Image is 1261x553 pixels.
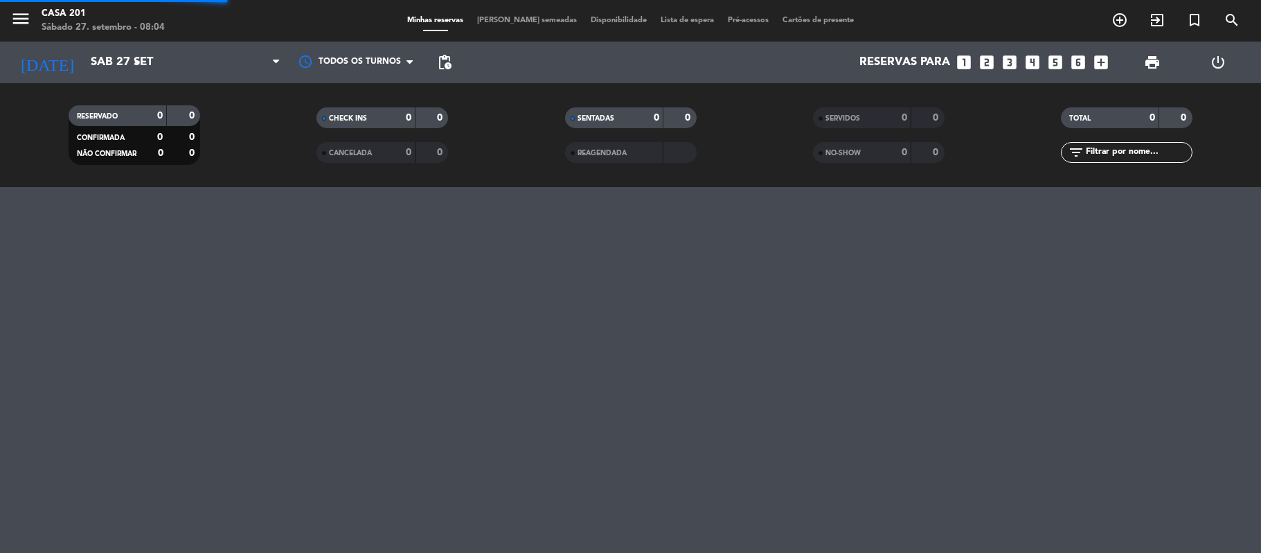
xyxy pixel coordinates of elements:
strong: 0 [157,132,163,142]
span: PESQUISA [1213,8,1251,32]
strong: 0 [902,148,907,157]
strong: 0 [1150,113,1155,123]
span: SENTADAS [578,115,614,122]
i: looks_4 [1023,53,1041,71]
strong: 0 [933,113,941,123]
div: LOG OUT [1185,42,1251,83]
span: Cartões de presente [776,17,861,24]
div: Casa 201 [42,7,165,21]
span: pending_actions [436,54,453,71]
i: menu [10,8,31,29]
i: filter_list [1068,144,1084,161]
div: Sábado 27. setembro - 08:04 [42,21,165,35]
i: looks_two [978,53,996,71]
span: CONFIRMADA [77,134,125,141]
span: REAGENDADA [578,150,627,157]
strong: 0 [158,148,163,158]
span: CHECK INS [329,115,367,122]
span: CANCELADA [329,150,372,157]
span: TOTAL [1069,115,1091,122]
span: Reserva especial [1176,8,1213,32]
span: Pré-acessos [721,17,776,24]
i: looks_6 [1069,53,1087,71]
span: RESERVAR MESA [1101,8,1138,32]
i: exit_to_app [1149,12,1165,28]
span: SERVIDOS [825,115,860,122]
strong: 0 [654,113,659,123]
i: add_circle_outline [1111,12,1128,28]
strong: 0 [685,113,693,123]
i: add_box [1092,53,1110,71]
strong: 0 [406,148,411,157]
span: print [1144,54,1161,71]
strong: 0 [189,111,197,121]
span: Disponibilidade [584,17,654,24]
span: Lista de espera [654,17,721,24]
strong: 0 [437,148,445,157]
strong: 0 [406,113,411,123]
button: menu [10,8,31,34]
strong: 0 [189,132,197,142]
i: turned_in_not [1186,12,1203,28]
i: looks_one [955,53,973,71]
i: looks_5 [1046,53,1064,71]
i: arrow_drop_down [129,54,145,71]
input: Filtrar por nome... [1084,145,1192,160]
i: looks_3 [1001,53,1019,71]
span: NO-SHOW [825,150,861,157]
i: search [1224,12,1240,28]
strong: 0 [933,148,941,157]
span: Reservas para [859,56,950,69]
span: Minhas reservas [400,17,470,24]
span: WALK IN [1138,8,1176,32]
i: power_settings_new [1210,54,1226,71]
strong: 0 [157,111,163,121]
span: NÃO CONFIRMAR [77,150,136,157]
span: [PERSON_NAME] semeadas [470,17,584,24]
span: RESERVADO [77,113,118,120]
strong: 0 [437,113,445,123]
strong: 0 [1181,113,1189,123]
strong: 0 [189,148,197,158]
strong: 0 [902,113,907,123]
i: [DATE] [10,47,84,78]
